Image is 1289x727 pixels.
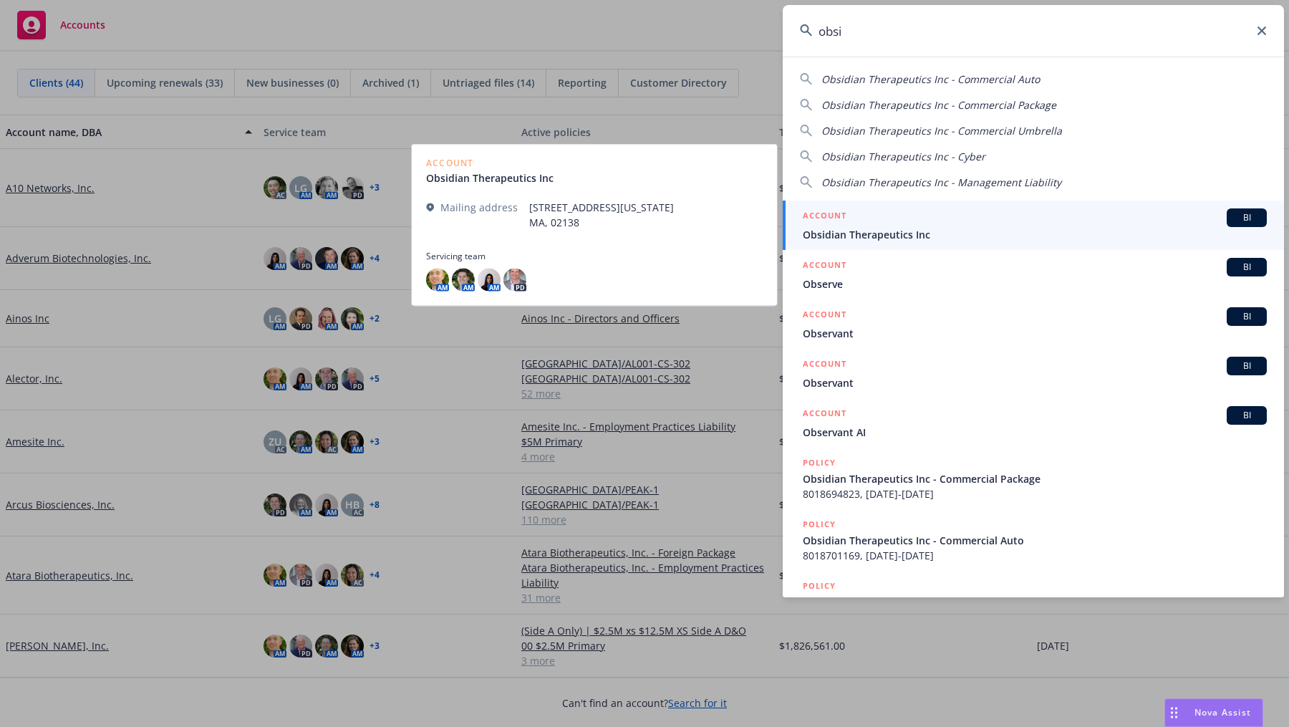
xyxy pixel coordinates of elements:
span: 8018694823, [DATE]-[DATE] [803,486,1267,501]
a: POLICYObsidian Therapeutics Inc - Commercial Auto8018701169, [DATE]-[DATE] [783,509,1284,571]
h5: ACCOUNT [803,357,846,374]
span: BI [1232,360,1261,372]
span: 8018701169, [DATE]-[DATE] [803,548,1267,563]
h5: POLICY [803,517,836,531]
span: Observant [803,326,1267,341]
span: Obsidian Therapeutics Inc - Management Liability [821,175,1061,189]
span: Obsidian Therapeutics Inc - Cyber [821,150,985,163]
button: Nova Assist [1164,698,1263,727]
a: ACCOUNTBIObsidian Therapeutics Inc [783,201,1284,250]
span: Observe [803,276,1267,292]
span: Obsidian Therapeutics Inc - Commercial Umbrella [803,594,1267,610]
span: Observant AI [803,425,1267,440]
span: Obsidian Therapeutics Inc - Commercial Auto [821,72,1040,86]
a: ACCOUNTBIObservant [783,349,1284,398]
span: Obsidian Therapeutics Inc - Commercial Umbrella [821,124,1062,138]
span: Obsidian Therapeutics Inc [803,227,1267,242]
input: Search... [783,5,1284,57]
h5: ACCOUNT [803,307,846,324]
span: Observant [803,375,1267,390]
h5: POLICY [803,579,836,593]
h5: POLICY [803,456,836,470]
span: BI [1232,211,1261,224]
a: ACCOUNTBIObserve [783,250,1284,299]
span: Obsidian Therapeutics Inc - Commercial Package [803,471,1267,486]
a: ACCOUNTBIObservant [783,299,1284,349]
h5: ACCOUNT [803,258,846,275]
span: Obsidian Therapeutics Inc - Commercial Auto [803,533,1267,548]
span: Nova Assist [1194,706,1251,718]
h5: ACCOUNT [803,208,846,226]
div: Drag to move [1165,699,1183,726]
h5: ACCOUNT [803,406,846,423]
span: BI [1232,261,1261,274]
span: BI [1232,310,1261,323]
span: Obsidian Therapeutics Inc - Commercial Package [821,98,1056,112]
a: POLICYObsidian Therapeutics Inc - Commercial Umbrella [783,571,1284,632]
span: BI [1232,409,1261,422]
a: POLICYObsidian Therapeutics Inc - Commercial Package8018694823, [DATE]-[DATE] [783,448,1284,509]
a: ACCOUNTBIObservant AI [783,398,1284,448]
